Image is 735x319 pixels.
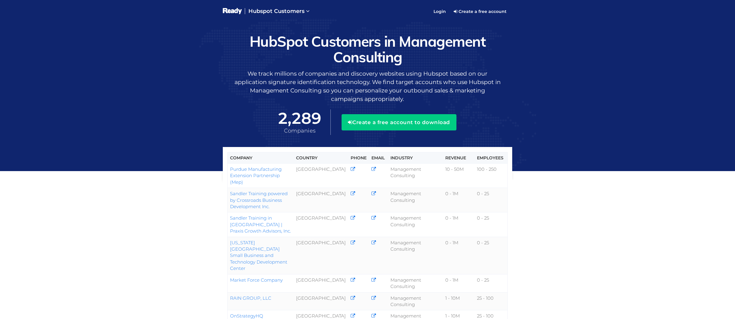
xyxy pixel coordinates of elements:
[475,274,508,292] td: 0 - 25
[475,292,508,310] td: 25 - 100
[230,295,271,301] a: RAIN GROUP, LLC
[443,212,475,237] td: 0 - 1M
[475,237,508,274] td: 0 - 25
[388,188,443,212] td: Management Consulting
[230,313,263,319] a: OnStrategyHQ
[284,127,316,134] span: Companies
[475,163,508,188] td: 100 - 250
[430,4,450,19] a: Login
[475,212,508,237] td: 0 - 25
[388,274,443,292] td: Management Consulting
[443,292,475,310] td: 1 - 10M
[388,152,443,163] th: Industry
[294,212,348,237] td: [GEOGRAPHIC_DATA]
[443,163,475,188] td: 10 - 50M
[230,191,288,209] a: Sandler Training powered by Crossroads Business Development Inc.
[228,152,294,163] th: Company
[223,8,242,15] img: logo
[443,237,475,274] td: 0 - 1M
[223,70,512,103] p: We track millions of companies and discovery websites using Hubspot based on our application sign...
[388,292,443,310] td: Management Consulting
[294,292,348,310] td: [GEOGRAPHIC_DATA]
[230,215,291,234] a: Sandler Training in [GEOGRAPHIC_DATA] | Praxis Growth Advisors, Inc.
[230,277,283,283] a: Market Force Company
[294,237,348,274] td: [GEOGRAPHIC_DATA]
[369,152,388,163] th: Email
[348,152,369,163] th: Phone
[278,110,322,127] span: 2,289
[434,9,446,14] span: Login
[388,163,443,188] td: Management Consulting
[248,8,304,14] span: Hubspot Customers
[230,240,287,271] a: [US_STATE][GEOGRAPHIC_DATA] Small Business and Technology Development Center
[443,274,475,292] td: 0 - 1M
[388,212,443,237] td: Management Consulting
[294,274,348,292] td: [GEOGRAPHIC_DATA]
[245,3,313,20] a: Hubspot Customers
[294,163,348,188] td: [GEOGRAPHIC_DATA]
[388,237,443,274] td: Management Consulting
[450,7,511,16] a: Create a free account
[294,188,348,212] td: [GEOGRAPHIC_DATA]
[223,33,512,65] h1: HubSpot Customers in Management Consulting
[443,188,475,212] td: 0 - 1M
[294,152,348,163] th: Country
[475,152,508,163] th: Employees
[230,166,282,185] a: Purdue Manufacturing Extension Partnership (Mep)
[443,152,475,163] th: Revenue
[475,188,508,212] td: 0 - 25
[342,114,456,130] button: Create a free account to download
